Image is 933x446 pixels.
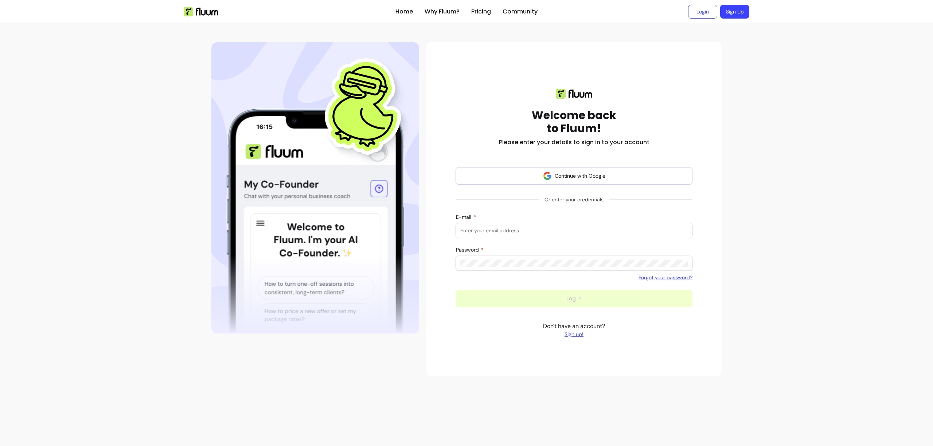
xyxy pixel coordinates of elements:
img: Fluum logo [556,89,592,99]
span: Or enter your credentials [539,193,609,206]
a: Sign Up [720,5,749,19]
img: avatar [543,171,552,180]
button: Continue with Google [456,167,692,185]
a: Forgot your password? [639,274,692,281]
span: E-mail [456,214,473,220]
img: Fluum Logo [184,7,218,16]
a: Community [503,7,538,16]
a: Home [395,7,413,16]
input: Password [460,260,688,267]
span: Password [456,246,480,253]
h2: Please enter your details to sign in to your account [499,138,649,147]
a: Pricing [471,7,491,16]
input: E-mail [460,227,688,234]
a: Sign up! [543,331,605,338]
a: Login [688,5,717,19]
p: Don't have an account? [543,322,605,338]
a: Why Fluum? [425,7,460,16]
h1: Welcome back to Fluum! [532,109,616,135]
